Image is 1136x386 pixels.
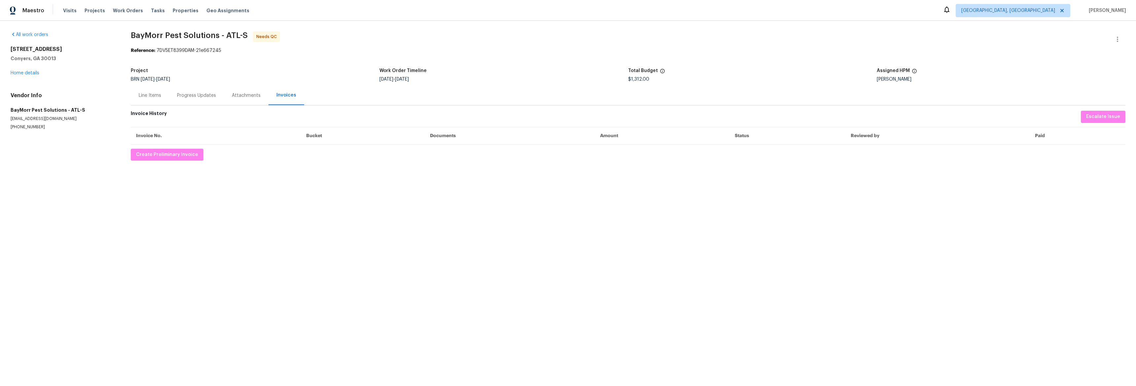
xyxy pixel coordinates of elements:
[11,124,115,130] p: [PHONE_NUMBER]
[628,68,658,73] h5: Total Budget
[395,77,409,82] span: [DATE]
[11,46,115,53] h2: [STREET_ADDRESS]
[156,77,170,82] span: [DATE]
[131,77,170,82] span: BRN
[141,77,155,82] span: [DATE]
[11,92,115,99] h4: Vendor Info
[131,111,167,120] h6: Invoice History
[11,71,39,75] a: Home details
[595,127,729,144] th: Amount
[425,127,595,144] th: Documents
[379,68,427,73] h5: Work Order Timeline
[11,55,115,62] h5: Conyers, GA 30013
[131,47,1125,54] div: 7DV5ET8399DAM-21e667245
[379,77,393,82] span: [DATE]
[232,92,261,99] div: Attachments
[139,92,161,99] div: Line Items
[912,68,917,77] span: The hpm assigned to this work order.
[173,7,198,14] span: Properties
[63,7,77,14] span: Visits
[11,116,115,122] p: [EMAIL_ADDRESS][DOMAIN_NAME]
[379,77,409,82] span: -
[877,68,910,73] h5: Assigned HPM
[131,127,301,144] th: Invoice No.
[1086,113,1120,121] span: Escalate Issue
[113,7,143,14] span: Work Orders
[22,7,44,14] span: Maestro
[628,77,649,82] span: $1,312.00
[85,7,105,14] span: Projects
[151,8,165,13] span: Tasks
[276,92,296,98] div: Invoices
[1081,111,1125,123] button: Escalate Issue
[256,33,279,40] span: Needs QC
[11,107,115,113] h5: BayMorr Pest Solutions - ATL-S
[11,32,48,37] a: All work orders
[1030,127,1125,144] th: Paid
[131,68,148,73] h5: Project
[141,77,170,82] span: -
[1086,7,1126,14] span: [PERSON_NAME]
[729,127,845,144] th: Status
[961,7,1055,14] span: [GEOGRAPHIC_DATA], [GEOGRAPHIC_DATA]
[660,68,665,77] span: The total cost of line items that have been proposed by Opendoor. This sum includes line items th...
[177,92,216,99] div: Progress Updates
[301,127,425,144] th: Bucket
[131,149,203,161] button: Create Preliminary Invoice
[136,151,198,159] span: Create Preliminary Invoice
[877,77,1125,82] div: [PERSON_NAME]
[131,31,248,39] span: BayMorr Pest Solutions - ATL-S
[206,7,249,14] span: Geo Assignments
[845,127,1029,144] th: Reviewed by
[131,48,155,53] b: Reference:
